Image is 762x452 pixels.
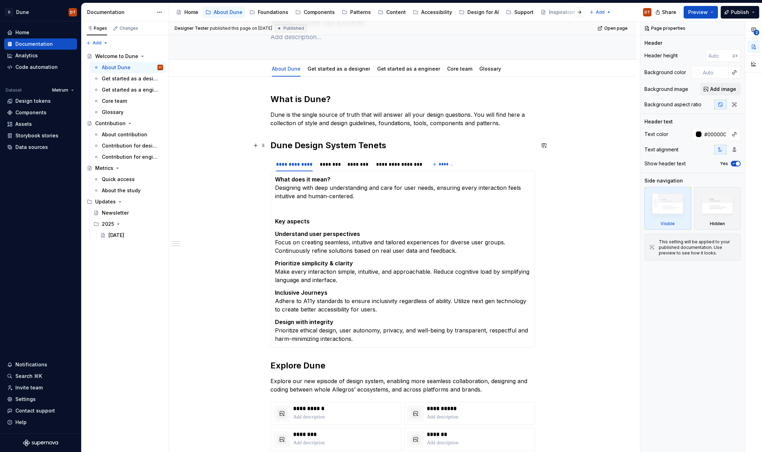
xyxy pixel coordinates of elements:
a: About the study [91,185,166,196]
button: Share [652,6,681,19]
span: Publish [731,9,749,16]
div: Dune [16,9,29,16]
div: Invite team [15,384,43,391]
div: Header [644,40,662,46]
h2: Explore Dune [270,360,535,371]
div: 2025 [102,221,114,228]
button: Add [587,7,613,17]
div: Storybook stories [15,132,58,139]
div: Notifications [15,361,47,368]
strong: What does it mean? [275,176,330,183]
div: [DATE] [108,232,124,239]
a: Design for AI [456,7,502,18]
div: About the study [102,187,141,194]
div: Background aspect ratio [644,101,701,108]
section-item: Empathy driven [275,175,530,343]
a: About Dune [203,7,245,18]
div: DT [70,9,76,15]
a: Design tokens [4,95,77,107]
a: Assets [4,119,77,130]
div: Contribution for designers [102,142,160,149]
a: Home [4,27,77,38]
span: Designer Tester [175,26,209,31]
div: Get started as a designer [102,75,160,82]
a: Open page [595,23,631,33]
span: Open page [604,26,628,31]
div: About Dune [214,9,242,16]
div: Settings [15,396,36,403]
a: Patterns [339,7,374,18]
a: Newsletter [91,207,166,218]
a: Components [292,7,338,18]
div: Data sources [15,144,48,151]
a: Data sources [4,142,77,153]
a: Glossary [479,66,501,72]
div: Assets [15,121,32,128]
div: Support [514,9,534,16]
div: Contribution [95,120,126,127]
div: Components [15,109,47,116]
a: Storybook stories [4,130,77,141]
div: D [5,8,13,16]
div: Updates [84,196,166,207]
a: Contribution for engineers [91,151,166,163]
input: Auto [700,66,728,79]
span: Preview [688,9,708,16]
a: Content [375,7,409,18]
div: Components [304,9,335,16]
div: Side navigation [644,177,683,184]
a: Accessibility [410,7,455,18]
div: Visible [661,221,675,227]
div: Home [15,29,29,36]
div: Get started as a engineer [102,86,160,93]
div: This setting will be applied to your published documentation. Use preview to see how it looks. [659,239,736,256]
div: Patterns [350,9,371,16]
a: Core team [91,95,166,107]
div: Inspiration [549,9,575,16]
a: Metrics [84,163,166,174]
a: About DuneDT [91,62,166,73]
div: Pages [87,26,107,31]
div: Background image [644,86,688,93]
p: Prioritize ethical design, user autonomy, privacy, and well-being by transparent, respectful and ... [275,318,530,343]
div: Glossary [477,61,504,76]
a: Foundations [247,7,291,18]
p: Adhere to A11y standards to ensure inclusivity regardless of ability. Utilize next gen technology... [275,288,530,314]
h2: Dune Design System Tenets [270,140,535,151]
a: About contribution [91,129,166,140]
svg: Supernova Logo [23,439,58,446]
label: Yes [720,161,728,166]
div: DT [644,9,650,15]
div: Help [15,419,27,426]
button: Notifications [4,359,77,370]
div: Home [184,9,198,16]
a: Documentation [4,38,77,50]
button: Add image [700,83,741,95]
a: Components [4,107,77,118]
button: Add [84,38,110,48]
div: Contribution for engineers [102,153,160,160]
a: [DATE] [97,230,166,241]
div: Dataset [6,87,22,93]
div: About Dune [102,64,130,71]
h2: What is Dune? [270,94,535,105]
div: Quick access [102,176,135,183]
p: Make every interaction simple, intuitive, and approachable. Reduce cognitive load by simplifying ... [275,259,530,284]
div: Design tokens [15,98,51,105]
span: Add image [710,86,736,93]
a: Support [503,7,536,18]
span: Add [93,40,101,46]
div: Page tree [84,51,166,241]
div: Get started as a designer [305,61,373,76]
span: Add [596,9,605,15]
a: Core team [447,66,472,72]
span: Metrum [52,87,68,93]
div: About contribution [102,131,147,138]
div: Text color [644,131,668,138]
strong: Inclusive Journeys [275,289,329,296]
button: Search ⌘K [4,371,77,382]
a: Get started as a designer [308,66,370,72]
div: published this page on [DATE] [210,26,272,31]
a: Glossary [91,107,166,118]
